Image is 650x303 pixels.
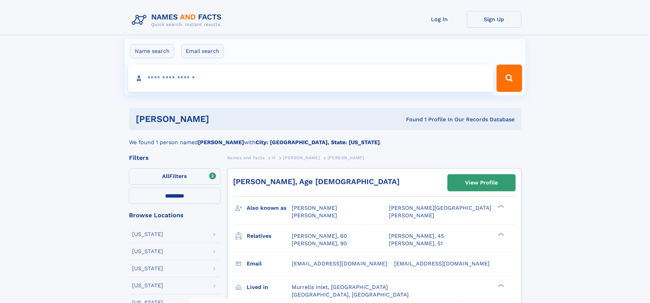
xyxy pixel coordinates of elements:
[389,212,434,219] span: [PERSON_NAME]
[136,115,308,123] h1: [PERSON_NAME]
[465,175,498,191] div: View Profile
[129,212,220,218] div: Browse Locations
[496,65,522,92] button: Search Button
[283,155,320,160] span: [PERSON_NAME]
[162,173,169,179] span: All
[247,202,292,214] h3: Also known as
[129,168,220,185] label: Filters
[129,130,521,147] div: We found 1 person named with .
[292,212,337,219] span: [PERSON_NAME]
[227,153,265,162] a: Names and Facts
[467,11,521,28] a: Sign Up
[233,177,400,186] a: [PERSON_NAME], Age [DEMOGRAPHIC_DATA]
[283,153,320,162] a: [PERSON_NAME]
[198,139,244,146] b: [PERSON_NAME]
[128,65,494,92] input: search input
[181,44,224,58] label: Email search
[328,155,364,160] span: [PERSON_NAME]
[307,116,515,123] div: Found 1 Profile In Our Records Database
[412,11,467,28] a: Log In
[132,266,163,271] div: [US_STATE]
[394,260,490,267] span: [EMAIL_ADDRESS][DOMAIN_NAME]
[130,44,174,58] label: Name search
[292,291,409,298] span: [GEOGRAPHIC_DATA], [GEOGRAPHIC_DATA]
[129,155,220,161] div: Filters
[496,283,504,288] div: ❯
[389,240,443,247] a: [PERSON_NAME], 51
[496,204,504,209] div: ❯
[292,205,337,211] span: [PERSON_NAME]
[448,175,515,191] a: View Profile
[272,153,276,162] a: H
[292,232,347,240] a: [PERSON_NAME], 60
[496,232,504,236] div: ❯
[129,11,227,29] img: Logo Names and Facts
[247,230,292,242] h3: Relatives
[292,260,387,267] span: [EMAIL_ADDRESS][DOMAIN_NAME]
[292,240,347,247] a: [PERSON_NAME], 90
[292,284,388,290] span: Murrells Inlet, [GEOGRAPHIC_DATA]
[132,249,163,254] div: [US_STATE]
[247,258,292,270] h3: Email
[389,232,444,240] a: [PERSON_NAME], 45
[389,205,491,211] span: [PERSON_NAME][GEOGRAPHIC_DATA]
[247,281,292,293] h3: Lived in
[132,232,163,237] div: [US_STATE]
[256,139,380,146] b: City: [GEOGRAPHIC_DATA], State: [US_STATE]
[272,155,276,160] span: H
[132,283,163,288] div: [US_STATE]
